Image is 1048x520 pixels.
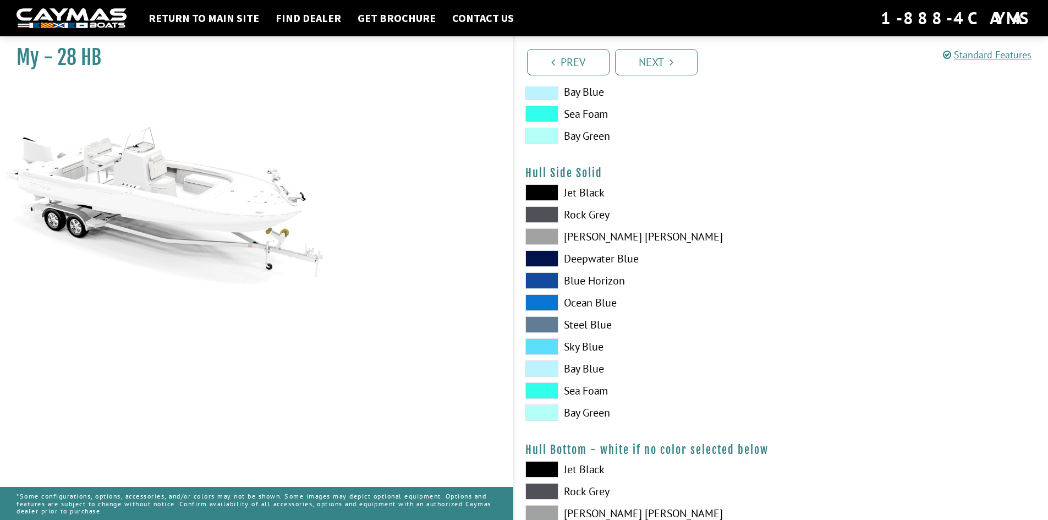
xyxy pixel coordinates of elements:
a: Contact Us [447,11,519,25]
a: Find Dealer [270,11,347,25]
label: Sky Blue [525,338,770,355]
a: Prev [527,49,610,75]
label: Jet Black [525,184,770,201]
label: Blue Horizon [525,272,770,289]
label: Jet Black [525,461,770,478]
label: Bay Green [525,404,770,421]
label: Steel Blue [525,316,770,333]
label: Bay Blue [525,84,770,100]
label: Rock Grey [525,206,770,223]
label: Bay Blue [525,360,770,377]
h4: Hull Bottom - white if no color selected below [525,443,1038,457]
p: *Some configurations, options, accessories, and/or colors may not be shown. Some images may depic... [17,487,497,520]
a: Next [615,49,698,75]
label: Bay Green [525,128,770,144]
label: [PERSON_NAME] [PERSON_NAME] [525,228,770,245]
a: Standard Features [943,48,1031,61]
label: Deepwater Blue [525,250,770,267]
a: Get Brochure [352,11,441,25]
label: Rock Grey [525,483,770,500]
a: Return to main site [143,11,265,25]
label: Ocean Blue [525,294,770,311]
div: 1-888-4CAYMAS [881,6,1031,30]
h1: My - 28 HB [17,45,486,70]
label: Sea Foam [525,106,770,122]
img: white-logo-c9c8dbefe5ff5ceceb0f0178aa75bf4bb51f6bca0971e226c86eb53dfe498488.png [17,8,127,29]
h4: Hull Side Solid [525,166,1038,180]
label: Sea Foam [525,382,770,399]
